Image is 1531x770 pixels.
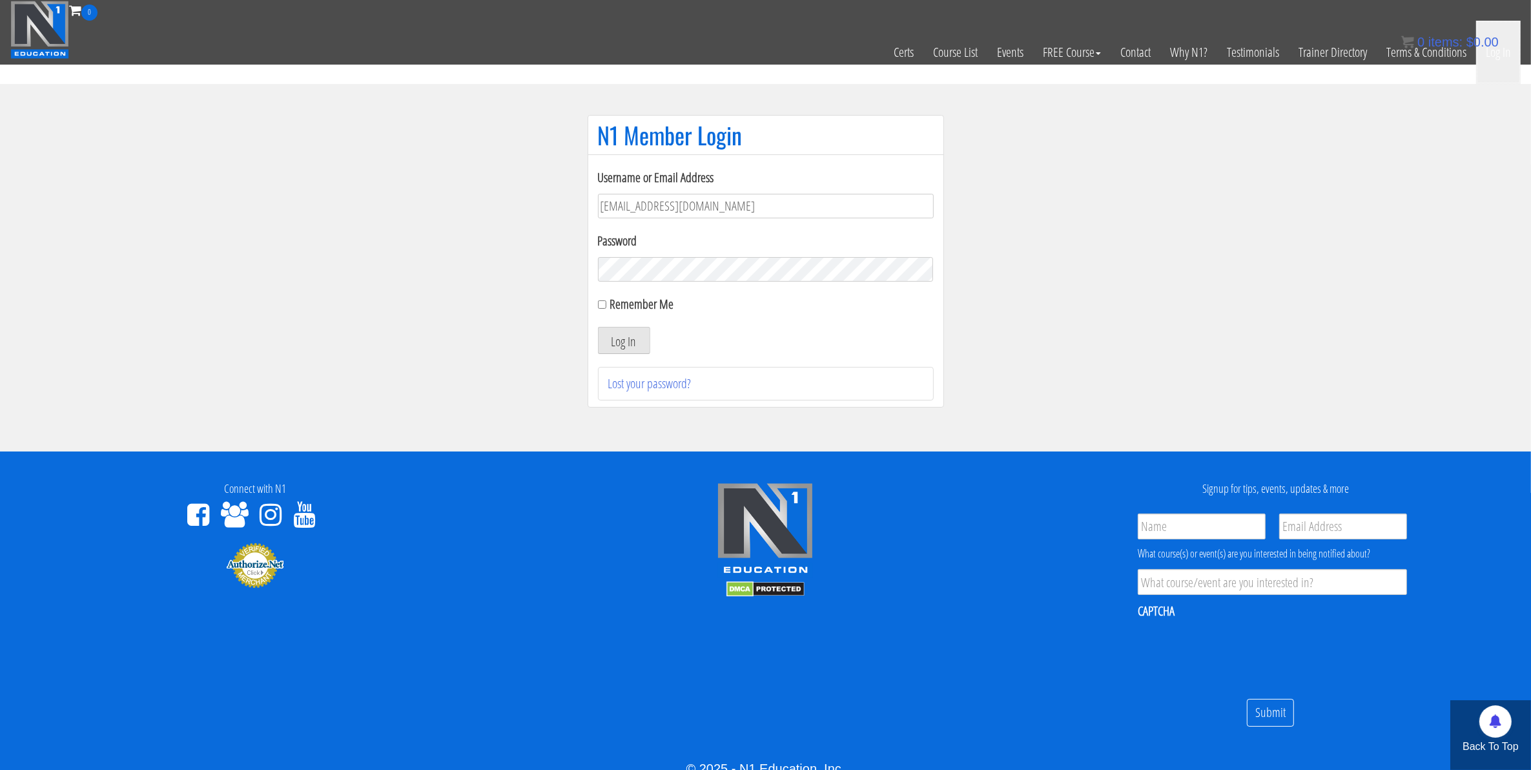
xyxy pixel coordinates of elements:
div: What course(s) or event(s) are you interested in being notified about? [1138,546,1407,561]
a: FREE Course [1033,21,1111,84]
span: $ [1466,35,1474,49]
label: Username or Email Address [598,168,934,187]
a: Why N1? [1160,21,1217,84]
img: DMCA.com Protection Status [726,581,805,597]
a: Course List [923,21,987,84]
span: 0 [81,5,98,21]
input: What course/event are you interested in? [1138,569,1407,595]
a: Events [987,21,1033,84]
a: 0 items: $0.00 [1401,35,1499,49]
a: Log In [1476,21,1521,84]
img: icon11.png [1401,36,1414,48]
label: CAPTCHA [1138,603,1175,619]
a: 0 [69,1,98,19]
button: Log In [598,327,650,354]
a: Trainer Directory [1289,21,1377,84]
a: Testimonials [1217,21,1289,84]
h1: N1 Member Login [598,122,934,148]
a: Terms & Conditions [1377,21,1476,84]
span: 0 [1417,35,1424,49]
img: Authorize.Net Merchant - Click to Verify [226,542,284,588]
a: Lost your password? [608,375,692,392]
input: Name [1138,514,1266,539]
label: Password [598,231,934,251]
input: Email Address [1279,514,1407,539]
iframe: reCAPTCHA [1138,628,1334,678]
bdi: 0.00 [1466,35,1499,49]
input: Submit [1247,699,1294,727]
a: Contact [1111,21,1160,84]
h4: Signup for tips, events, updates & more [1031,483,1521,495]
label: Remember Me [610,295,673,313]
img: n1-edu-logo [717,483,814,578]
img: n1-education [10,1,69,59]
h4: Connect with N1 [10,483,500,495]
span: items: [1428,35,1463,49]
a: Certs [884,21,923,84]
